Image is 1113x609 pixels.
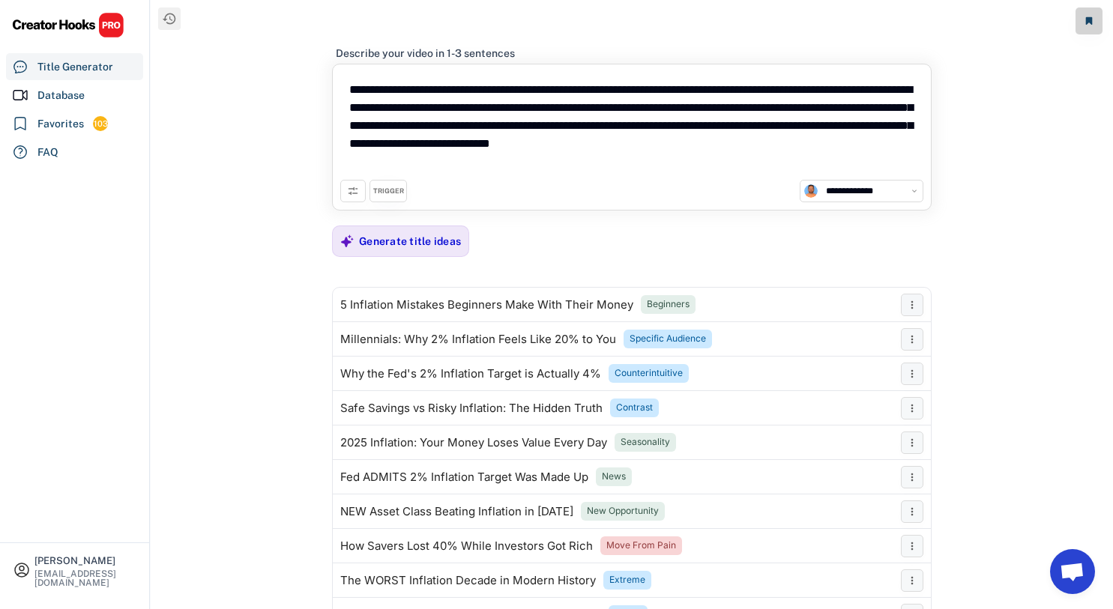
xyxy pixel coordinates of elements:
[340,540,593,552] div: How Savers Lost 40% While Investors Got Rich
[340,506,573,518] div: NEW Asset Class Beating Inflation in [DATE]
[340,437,607,449] div: 2025 Inflation: Your Money Loses Value Every Day
[615,367,683,380] div: Counterintuitive
[804,184,818,198] img: channels4_profile.jpg
[93,118,108,130] div: 103
[340,368,601,380] div: Why the Fed's 2% Inflation Target is Actually 4%
[340,402,603,414] div: Safe Savings vs Risky Inflation: The Hidden Truth
[647,298,690,311] div: Beginners
[340,575,596,587] div: The WORST Inflation Decade in Modern History
[340,299,633,311] div: 5 Inflation Mistakes Beginners Make With Their Money
[359,234,461,248] div: Generate title ideas
[587,505,659,518] div: New Opportunity
[336,46,515,60] div: Describe your video in 1-3 sentences
[606,539,676,552] div: Move From Pain
[12,12,124,38] img: CHPRO%20Logo.svg
[34,556,136,566] div: [PERSON_NAME]
[630,333,706,345] div: Specific Audience
[616,402,653,414] div: Contrast
[37,145,58,160] div: FAQ
[609,574,645,587] div: Extreme
[621,436,670,449] div: Seasonality
[602,470,626,483] div: News
[37,88,85,103] div: Database
[340,471,588,483] div: Fed ADMITS 2% Inflation Target Was Made Up
[37,116,84,132] div: Favorites
[37,59,113,75] div: Title Generator
[1050,549,1095,594] a: Open chat
[340,333,616,345] div: Millennials: Why 2% Inflation Feels Like 20% to You
[34,569,136,587] div: [EMAIL_ADDRESS][DOMAIN_NAME]
[373,187,404,196] div: TRIGGER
